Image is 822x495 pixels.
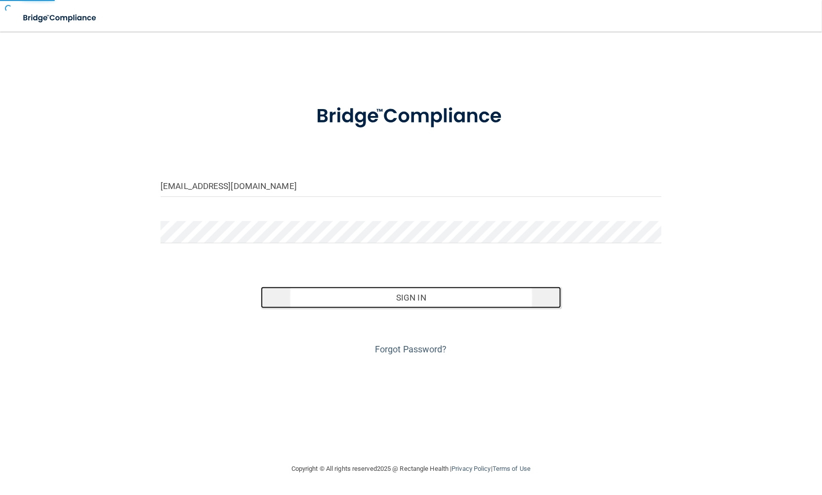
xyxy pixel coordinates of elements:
[296,91,526,142] img: bridge_compliance_login_screen.278c3ca4.svg
[231,453,591,485] div: Copyright © All rights reserved 2025 @ Rectangle Health | |
[452,465,491,472] a: Privacy Policy
[261,287,561,308] button: Sign In
[375,344,447,354] a: Forgot Password?
[15,8,106,28] img: bridge_compliance_login_screen.278c3ca4.svg
[493,465,531,472] a: Terms of Use
[161,175,661,197] input: Email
